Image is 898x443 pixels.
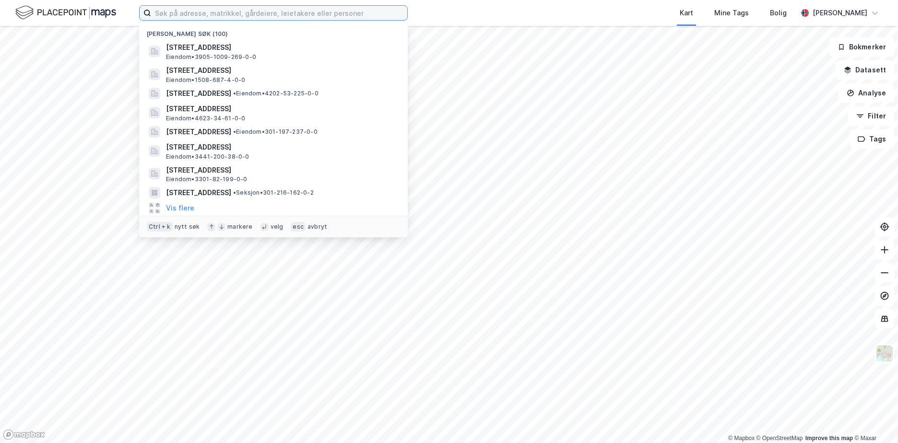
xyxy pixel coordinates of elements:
a: Mapbox [728,435,755,442]
iframe: Chat Widget [850,397,898,443]
span: [STREET_ADDRESS] [166,187,231,198]
div: Kart [680,7,693,19]
span: [STREET_ADDRESS] [166,141,396,153]
div: velg [271,223,284,231]
div: Ctrl + k [147,222,173,232]
span: [STREET_ADDRESS] [166,88,231,99]
span: [STREET_ADDRESS] [166,42,396,53]
span: Eiendom • 1508-687-4-0-0 [166,76,245,84]
button: Vis flere [166,202,194,214]
span: Eiendom • 3905-1009-269-0-0 [166,53,256,61]
span: Eiendom • 4623-34-61-0-0 [166,115,245,122]
div: [PERSON_NAME] [813,7,867,19]
span: [STREET_ADDRESS] [166,126,231,138]
span: Eiendom • 3441-200-38-0-0 [166,153,249,161]
div: nytt søk [175,223,200,231]
button: Datasett [836,60,894,80]
span: Eiendom • 3301-82-199-0-0 [166,175,248,183]
div: esc [291,222,306,232]
div: avbryt [307,223,327,231]
span: Seksjon • 301-216-162-0-2 [233,189,314,197]
span: • [233,128,236,135]
img: Z [875,344,894,362]
div: Bolig [770,7,787,19]
div: markere [227,223,252,231]
a: Mapbox homepage [3,429,45,440]
button: Tags [850,129,894,149]
img: logo.f888ab2527a4732fd821a326f86c7f29.svg [15,4,116,21]
span: [STREET_ADDRESS] [166,65,396,76]
button: Bokmerker [829,37,894,57]
a: Improve this map [805,435,853,442]
input: Søk på adresse, matrikkel, gårdeiere, leietakere eller personer [151,6,407,20]
span: • [233,189,236,196]
span: Eiendom • 301-197-237-0-0 [233,128,318,136]
div: [PERSON_NAME] søk (100) [139,23,408,40]
button: Analyse [839,83,894,103]
span: • [233,90,236,97]
span: Eiendom • 4202-53-225-0-0 [233,90,319,97]
span: [STREET_ADDRESS] [166,103,396,115]
span: [STREET_ADDRESS] [166,164,396,176]
a: OpenStreetMap [756,435,803,442]
div: Mine Tags [714,7,749,19]
button: Filter [848,106,894,126]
